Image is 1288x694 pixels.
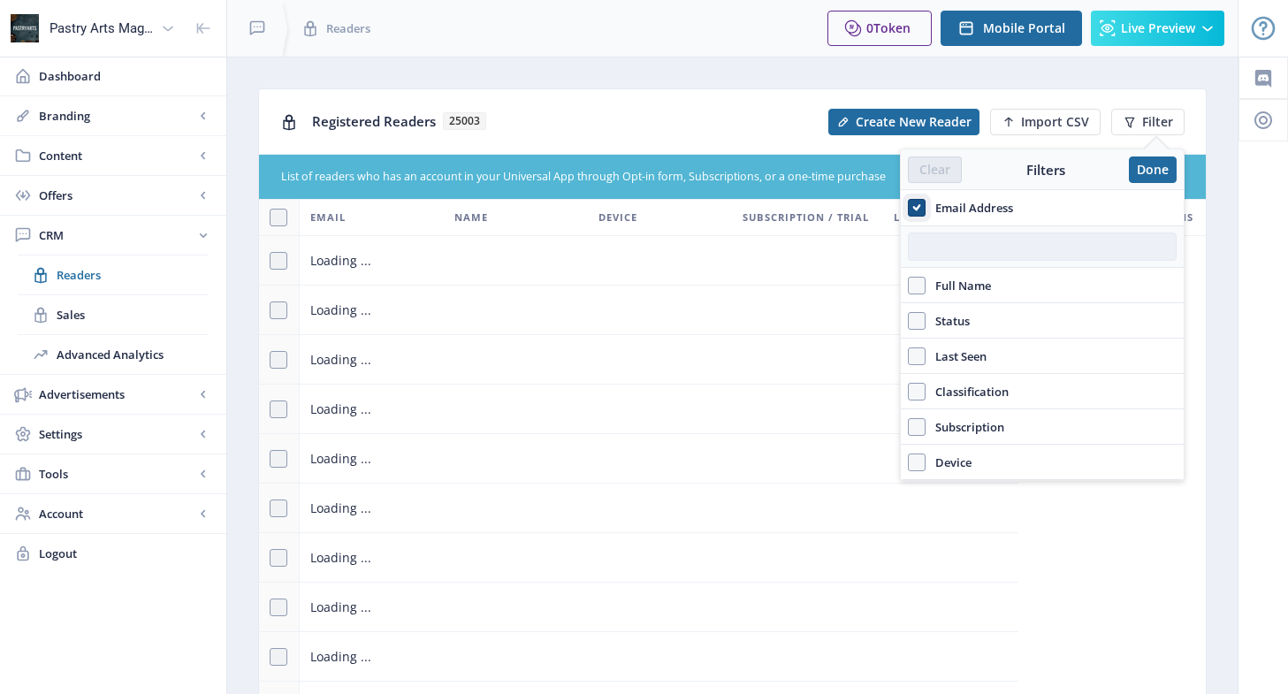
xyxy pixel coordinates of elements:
[300,632,1018,682] td: Loading ...
[300,434,1018,484] td: Loading ...
[39,187,194,204] span: Offers
[873,19,911,36] span: Token
[990,109,1101,135] button: Import CSV
[57,346,209,363] span: Advanced Analytics
[39,147,194,164] span: Content
[39,545,212,562] span: Logout
[39,385,194,403] span: Advertisements
[39,425,194,443] span: Settings
[18,255,209,294] a: Readers
[39,107,194,125] span: Branding
[300,286,1018,335] td: Loading ...
[300,583,1018,632] td: Loading ...
[18,335,209,374] a: Advanced Analytics
[1129,156,1177,183] button: Done
[443,112,486,130] span: 25003
[926,416,1004,438] span: Subscription
[312,112,436,130] span: Registered Readers
[827,11,932,46] button: 0Token
[926,452,972,473] span: Device
[926,197,1013,218] span: Email Address
[1021,115,1089,129] span: Import CSV
[926,275,991,296] span: Full Name
[828,109,979,135] button: Create New Reader
[57,306,209,324] span: Sales
[18,295,209,334] a: Sales
[300,385,1018,434] td: Loading ...
[300,236,1018,286] td: Loading ...
[1111,109,1185,135] button: Filter
[39,505,194,522] span: Account
[300,335,1018,385] td: Loading ...
[1142,115,1173,129] span: Filter
[926,381,1009,402] span: Classification
[281,169,1078,186] div: List of readers who has an account in your Universal App through Opt-in form, Subscriptions, or a...
[1121,21,1195,35] span: Live Preview
[300,484,1018,533] td: Loading ...
[894,207,951,228] span: Last Seen
[1091,11,1224,46] button: Live Preview
[983,21,1065,35] span: Mobile Portal
[50,9,154,48] div: Pastry Arts Magazine
[818,109,979,135] a: New page
[926,310,970,332] span: Status
[926,346,987,367] span: Last Seen
[39,465,194,483] span: Tools
[743,207,869,228] span: Subscription / Trial
[310,207,346,228] span: Email
[598,207,637,228] span: Device
[300,533,1018,583] td: Loading ...
[979,109,1101,135] a: New page
[57,266,209,284] span: Readers
[941,11,1082,46] button: Mobile Portal
[326,19,370,37] span: Readers
[39,226,194,244] span: CRM
[856,115,972,129] span: Create New Reader
[11,14,39,42] img: properties.app_icon.png
[908,156,962,183] button: Clear
[39,67,212,85] span: Dashboard
[454,207,488,228] span: Name
[962,161,1129,179] div: Filters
